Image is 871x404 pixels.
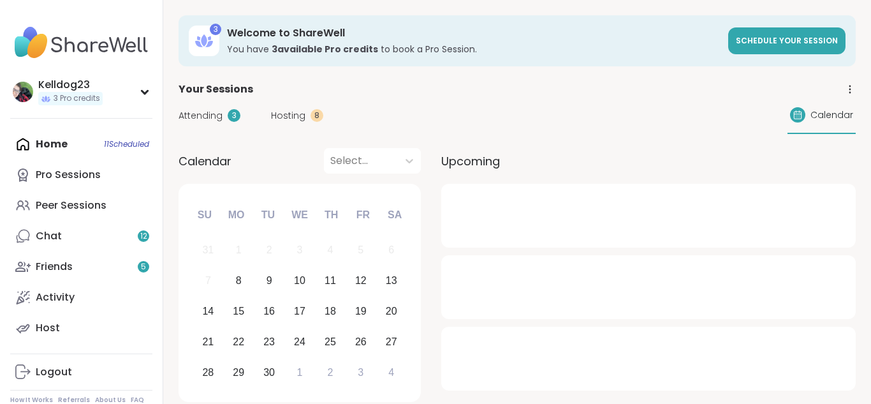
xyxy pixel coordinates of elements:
div: 15 [233,303,244,320]
div: Logout [36,365,72,379]
div: We [286,201,314,229]
div: 8 [236,272,242,289]
div: Choose Sunday, September 28th, 2025 [194,359,222,386]
div: Choose Saturday, September 20th, 2025 [377,298,405,325]
div: Not available Sunday, September 7th, 2025 [194,267,222,295]
div: 2 [327,364,333,381]
div: Host [36,321,60,335]
span: Attending [179,109,223,123]
div: 23 [263,333,275,350]
a: Peer Sessions [10,190,152,221]
div: 20 [386,303,397,320]
div: Sa [381,201,409,229]
span: Hosting [271,109,305,123]
img: ShareWell Nav Logo [10,20,152,65]
div: Chat [36,229,62,243]
a: Activity [10,282,152,313]
div: 25 [325,333,336,350]
span: Calendar [810,108,853,122]
div: Not available Tuesday, September 2nd, 2025 [256,237,283,264]
div: Choose Tuesday, September 23rd, 2025 [256,328,283,355]
div: Choose Wednesday, September 17th, 2025 [286,298,314,325]
div: Choose Tuesday, September 30th, 2025 [256,359,283,386]
a: Friends5 [10,251,152,282]
span: Your Sessions [179,82,253,97]
div: 1 [297,364,303,381]
div: Choose Saturday, September 27th, 2025 [377,328,405,355]
div: 29 [233,364,244,381]
div: 21 [202,333,214,350]
span: 12 [140,231,147,242]
div: 14 [202,303,214,320]
div: 3 [297,241,303,258]
div: Activity [36,290,75,304]
div: Not available Wednesday, September 3rd, 2025 [286,237,314,264]
a: Pro Sessions [10,160,152,190]
div: Choose Friday, September 26th, 2025 [347,328,374,355]
div: 18 [325,303,336,320]
div: Choose Wednesday, October 1st, 2025 [286,359,314,386]
span: Upcoming [441,153,500,170]
a: Host [10,313,152,343]
div: 16 [263,303,275,320]
div: Choose Wednesday, September 10th, 2025 [286,267,314,295]
div: Choose Tuesday, September 9th, 2025 [256,267,283,295]
div: 27 [386,333,397,350]
div: Su [191,201,219,229]
div: 8 [311,109,323,122]
div: Peer Sessions [36,198,106,213]
div: Choose Thursday, September 18th, 2025 [317,298,344,325]
div: Not available Monday, September 1st, 2025 [225,237,253,264]
div: Not available Thursday, September 4th, 2025 [317,237,344,264]
div: Choose Monday, September 8th, 2025 [225,267,253,295]
span: Schedule your session [736,35,838,46]
a: Logout [10,357,152,387]
div: Choose Friday, September 19th, 2025 [347,298,374,325]
div: Choose Sunday, September 14th, 2025 [194,298,222,325]
div: Choose Friday, September 12th, 2025 [347,267,374,295]
div: Not available Friday, September 5th, 2025 [347,237,374,264]
a: Chat12 [10,221,152,251]
div: 7 [205,272,211,289]
b: 3 available Pro credit s [272,43,378,56]
div: Choose Saturday, October 4th, 2025 [377,359,405,386]
div: 22 [233,333,244,350]
h3: You have to book a Pro Session. [227,43,721,56]
div: Choose Wednesday, September 24th, 2025 [286,328,314,355]
div: Choose Saturday, September 13th, 2025 [377,267,405,295]
div: Choose Friday, October 3rd, 2025 [347,359,374,386]
div: month 2025-09 [193,235,406,387]
div: Choose Monday, September 29th, 2025 [225,359,253,386]
div: 26 [355,333,367,350]
div: 11 [325,272,336,289]
div: 12 [355,272,367,289]
div: 4 [327,241,333,258]
div: 4 [388,364,394,381]
div: 31 [202,241,214,258]
div: Not available Saturday, September 6th, 2025 [377,237,405,264]
h3: Welcome to ShareWell [227,26,721,40]
div: Th [318,201,346,229]
div: 3 [228,109,240,122]
a: Schedule your session [728,27,845,54]
div: 10 [294,272,305,289]
div: 3 [210,24,221,35]
div: 5 [358,241,363,258]
div: Choose Monday, September 22nd, 2025 [225,328,253,355]
div: 9 [267,272,272,289]
div: Fr [349,201,377,229]
div: Pro Sessions [36,168,101,182]
div: Choose Thursday, September 25th, 2025 [317,328,344,355]
div: 17 [294,303,305,320]
div: Choose Tuesday, September 16th, 2025 [256,298,283,325]
div: 28 [202,364,214,381]
div: Not available Sunday, August 31st, 2025 [194,237,222,264]
div: Choose Thursday, October 2nd, 2025 [317,359,344,386]
div: 30 [263,364,275,381]
div: Choose Sunday, September 21st, 2025 [194,328,222,355]
span: 5 [141,262,146,273]
div: 13 [386,272,397,289]
div: Friends [36,260,73,274]
div: 19 [355,303,367,320]
div: 2 [267,241,272,258]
